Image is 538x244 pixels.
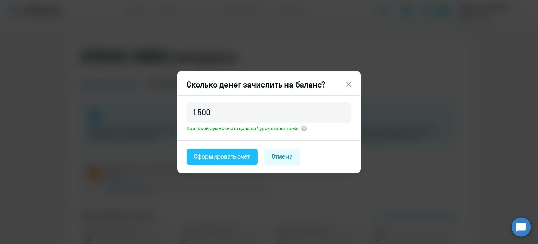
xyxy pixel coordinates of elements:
[187,149,258,165] button: Сформировать счет
[187,102,351,123] input: 1 000 000 000 €
[187,125,299,131] span: При такой сумме счёта цена за 1 урок станет ниже
[264,149,300,165] button: Отмена
[177,79,361,90] header: Сколько денег зачислить на баланс?
[194,152,250,161] div: Сформировать счет
[272,152,293,161] div: Отмена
